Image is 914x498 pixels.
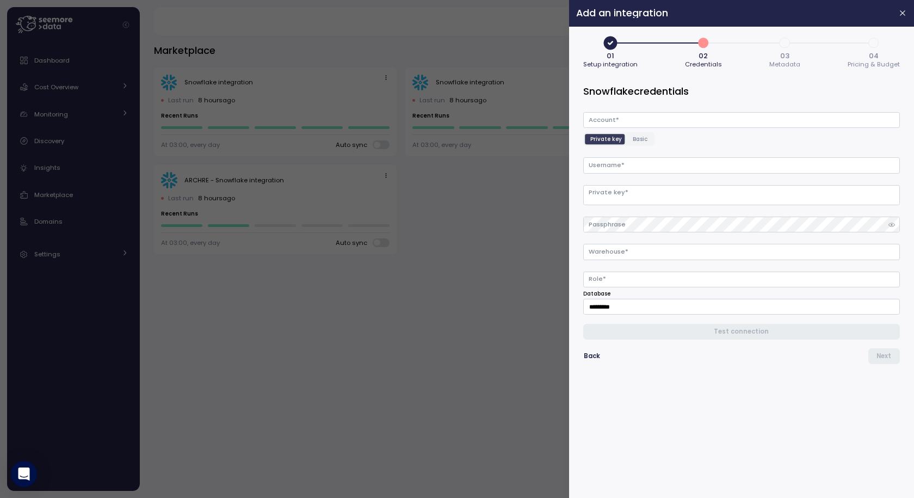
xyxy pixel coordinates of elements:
button: Next [868,348,900,364]
span: Metadata [769,62,800,67]
h3: Snowflake credentials [583,84,900,98]
h2: Add an integration [576,8,890,18]
span: 04 [869,52,879,59]
span: 02 [699,52,708,59]
button: Back [583,348,601,364]
span: Pricing & Budget [848,62,900,67]
span: Back [584,349,600,364]
span: Basic [633,135,647,143]
span: Private key [590,135,622,143]
span: Credentials [685,62,722,67]
button: Test connection [583,324,900,340]
button: 303Metadata [769,34,800,70]
div: Open Intercom Messenger [11,461,37,487]
span: 3 [776,34,794,52]
span: 03 [780,52,789,59]
span: 4 [864,34,883,52]
span: Next [876,349,891,364]
button: 404Pricing & Budget [848,34,900,70]
span: Setup integration [583,62,638,67]
button: 01Setup integration [583,34,638,70]
button: 202Credentials [685,34,722,70]
span: Test connection [714,324,769,339]
span: 2 [694,34,713,52]
span: 01 [607,52,614,59]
